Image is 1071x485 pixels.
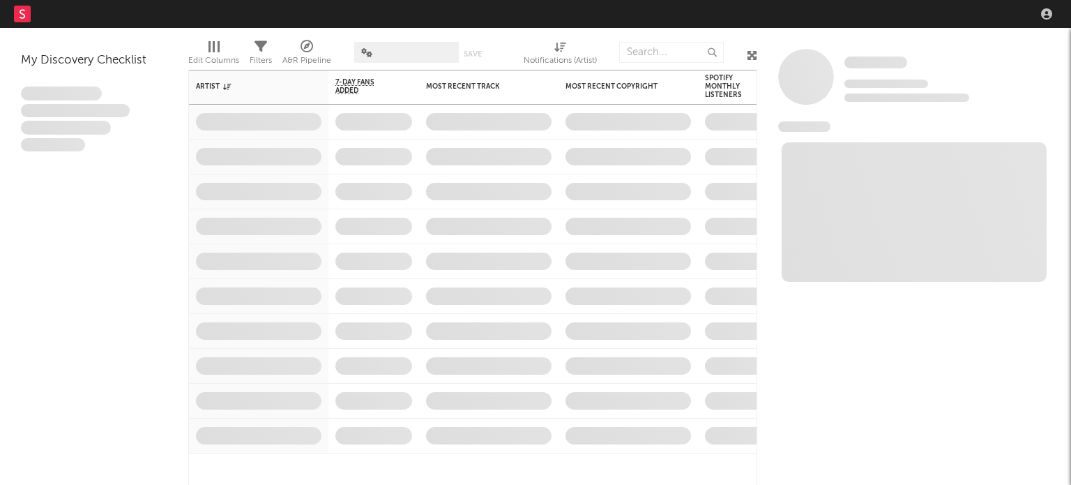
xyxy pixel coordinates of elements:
[524,35,597,75] div: Notifications (Artist)
[844,56,907,70] a: Some Artist
[21,87,102,100] span: Lorem ipsum dolor
[464,50,482,58] button: Save
[778,121,830,132] span: News Feed
[335,78,391,95] span: 7-Day Fans Added
[844,80,928,88] span: Tracking Since: [DATE]
[282,52,331,69] div: A&R Pipeline
[250,35,272,75] div: Filters
[705,74,754,99] div: Spotify Monthly Listeners
[282,35,331,75] div: A&R Pipeline
[196,82,301,91] div: Artist
[426,82,531,91] div: Most Recent Track
[524,52,597,69] div: Notifications (Artist)
[250,52,272,69] div: Filters
[21,104,130,118] span: Integer aliquet in purus et
[565,82,670,91] div: Most Recent Copyright
[188,35,239,75] div: Edit Columns
[21,138,85,152] span: Aliquam viverra
[188,52,239,69] div: Edit Columns
[619,42,724,63] input: Search...
[21,121,111,135] span: Praesent ac interdum
[844,57,907,68] span: Some Artist
[21,52,167,69] div: My Discovery Checklist
[844,94,969,102] span: 0 fans last week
